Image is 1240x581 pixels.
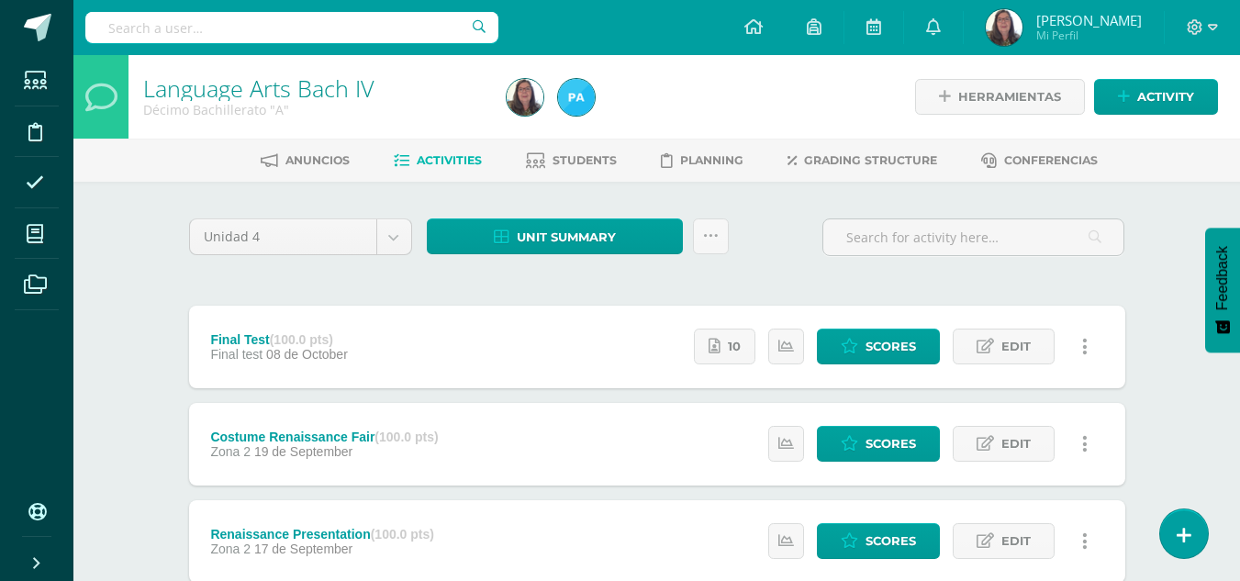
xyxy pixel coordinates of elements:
[986,9,1022,46] img: 5d28976f83773ba94a8a1447f207d693.png
[143,75,485,101] h1: Language Arts Bach IV
[1205,228,1240,352] button: Feedback - Mostrar encuesta
[394,146,482,175] a: Activities
[371,527,434,542] strong: (100.0 pts)
[788,146,937,175] a: Grading structure
[981,146,1098,175] a: Conferencias
[210,332,347,347] div: Final Test
[817,329,940,364] a: Scores
[1004,153,1098,167] span: Conferencias
[958,80,1061,114] span: Herramientas
[210,430,438,444] div: Costume Renaissance Fair
[680,153,743,167] span: Planning
[1094,79,1218,115] a: Activity
[1137,80,1194,114] span: Activity
[210,527,434,542] div: Renaissance Presentation
[417,153,482,167] span: Activities
[817,523,940,559] a: Scores
[553,153,617,167] span: Students
[85,12,498,43] input: Search a user…
[866,330,916,363] span: Scores
[1036,11,1142,29] span: [PERSON_NAME]
[866,524,916,558] span: Scores
[1001,524,1031,558] span: Edit
[1001,330,1031,363] span: Edit
[254,444,352,459] span: 19 de September
[915,79,1085,115] a: Herramientas
[694,329,755,364] a: 10
[204,219,363,254] span: Unidad 4
[526,146,617,175] a: Students
[823,219,1123,255] input: Search for activity here…
[266,347,348,362] span: 08 de October
[143,101,485,118] div: Décimo Bachillerato 'A'
[1214,246,1231,310] span: Feedback
[270,332,333,347] strong: (100.0 pts)
[558,79,595,116] img: 0f995d38a2ac4800dac857d5b8ee16be.png
[728,330,741,363] span: 10
[210,444,251,459] span: Zona 2
[143,73,374,104] a: Language Arts Bach IV
[427,218,683,254] a: Unit summary
[817,426,940,462] a: Scores
[661,146,743,175] a: Planning
[507,79,543,116] img: 5d28976f83773ba94a8a1447f207d693.png
[210,347,263,362] span: Final test
[866,427,916,461] span: Scores
[374,430,438,444] strong: (100.0 pts)
[1001,427,1031,461] span: Edit
[285,153,350,167] span: Anuncios
[210,542,251,556] span: Zona 2
[190,219,411,254] a: Unidad 4
[254,542,352,556] span: 17 de September
[804,153,937,167] span: Grading structure
[261,146,350,175] a: Anuncios
[1036,28,1142,43] span: Mi Perfil
[517,220,616,254] span: Unit summary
